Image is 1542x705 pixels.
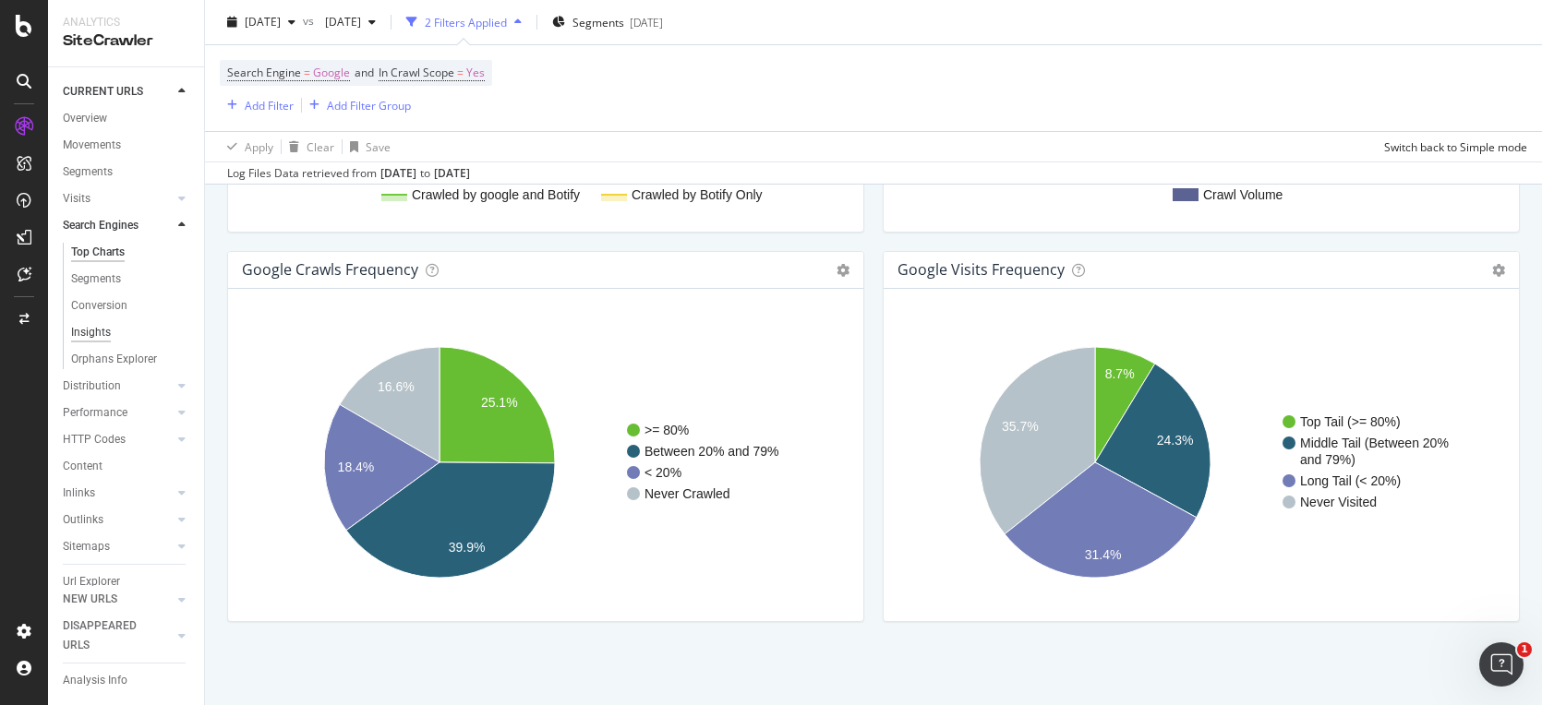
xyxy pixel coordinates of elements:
div: NEW URLS [63,590,117,609]
a: Url Explorer [63,572,191,591]
text: 8.7% [1105,367,1135,382]
div: [DATE] [380,165,416,182]
text: 24.3% [1157,434,1194,448]
div: Content [63,457,102,476]
button: [DATE] [220,7,303,37]
iframe: Intercom live chat [1479,642,1524,687]
div: [DATE] [434,165,470,182]
div: HTTP Codes [63,430,126,449]
div: Search Engines [63,216,139,235]
span: 2025 Sep. 21st [245,14,281,30]
a: HTTP Codes [63,430,173,449]
a: Performance [63,403,173,423]
span: In Crawl Scope [379,65,454,80]
h4: google Visits Frequency [897,257,1065,282]
div: Segments [63,162,113,182]
span: and [355,65,374,80]
a: Sitemaps [63,537,173,556]
i: Options [837,264,849,277]
a: Segments [71,269,191,289]
button: 2 Filters Applied [399,7,529,37]
span: Google [313,60,350,86]
div: DISAPPEARED URLS [63,616,156,655]
div: Visits [63,189,90,209]
a: Movements [63,136,191,155]
button: Switch back to Simple mode [1377,132,1527,161]
text: >= 80% [645,423,689,437]
span: = [304,65,310,80]
button: [DATE] [318,7,383,37]
text: 16.6% [378,380,415,395]
text: Never Visited [1300,495,1377,509]
div: Movements [63,136,121,155]
span: 1 [1517,642,1532,657]
a: Segments [63,162,191,182]
a: Orphans Explorer [71,350,191,369]
span: vs [303,12,318,28]
a: Content [63,457,191,476]
button: Add Filter Group [302,94,411,116]
text: 31.4% [1085,547,1122,562]
button: Apply [220,132,273,161]
svg: A chart. [243,318,842,606]
text: Top Tail (>= 80%) [1300,414,1401,429]
span: Segments [572,14,624,30]
div: Conversion [71,296,127,316]
div: Analysis Info [63,671,127,690]
a: Insights [71,323,191,342]
div: Clear [307,138,334,154]
div: Segments [71,269,121,289]
text: Middle Tail (Between 20% [1300,436,1449,450]
text: Crawl Volume [1203,187,1283,202]
span: = [457,65,464,80]
span: Yes [466,60,485,86]
text: 35.7% [1002,419,1039,434]
text: Long Tail (< 20%) [1300,473,1401,488]
text: 18.4% [338,460,375,474]
a: Outlinks [63,510,173,530]
div: Outlinks [63,510,103,530]
a: NEW URLS [63,590,173,609]
svg: A chart. [898,318,1498,606]
a: DISAPPEARED URLS [63,616,173,655]
text: Crawled by Botify Only [632,187,763,202]
div: Add Filter [245,97,294,113]
text: Between 20% and 79% [645,444,779,459]
div: Overview [63,109,107,128]
a: Visits [63,189,173,209]
text: 25.1% [481,396,518,411]
div: Orphans Explorer [71,350,157,369]
div: Top Charts [71,243,125,262]
span: 2025 Aug. 24th [318,14,361,30]
button: Clear [282,132,334,161]
span: Search Engine [227,65,301,80]
div: Inlinks [63,484,95,503]
div: Performance [63,403,127,423]
a: Search Engines [63,216,173,235]
div: Insights [71,323,111,342]
a: CURRENT URLS [63,82,173,102]
div: Sitemaps [63,537,110,556]
text: Never Crawled [645,486,730,501]
div: CURRENT URLS [63,82,143,102]
div: 2 Filters Applied [425,14,507,30]
a: Conversion [71,296,191,316]
button: Segments[DATE] [545,7,670,37]
a: Analysis Info [63,671,191,690]
div: Save [366,138,391,154]
a: Top Charts [71,243,191,262]
h4: google Crawls Frequency [242,257,418,282]
div: Distribution [63,376,121,396]
div: [DATE] [630,14,663,30]
div: Switch back to Simple mode [1384,138,1527,154]
button: Save [343,132,391,161]
div: Analytics [63,15,189,30]
a: Distribution [63,376,173,396]
text: < 20% [645,465,681,480]
div: Url Explorer [63,572,120,591]
div: Apply [245,138,273,154]
text: 39.9% [449,540,486,555]
div: SiteCrawler [63,30,189,52]
button: Add Filter [220,94,294,116]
